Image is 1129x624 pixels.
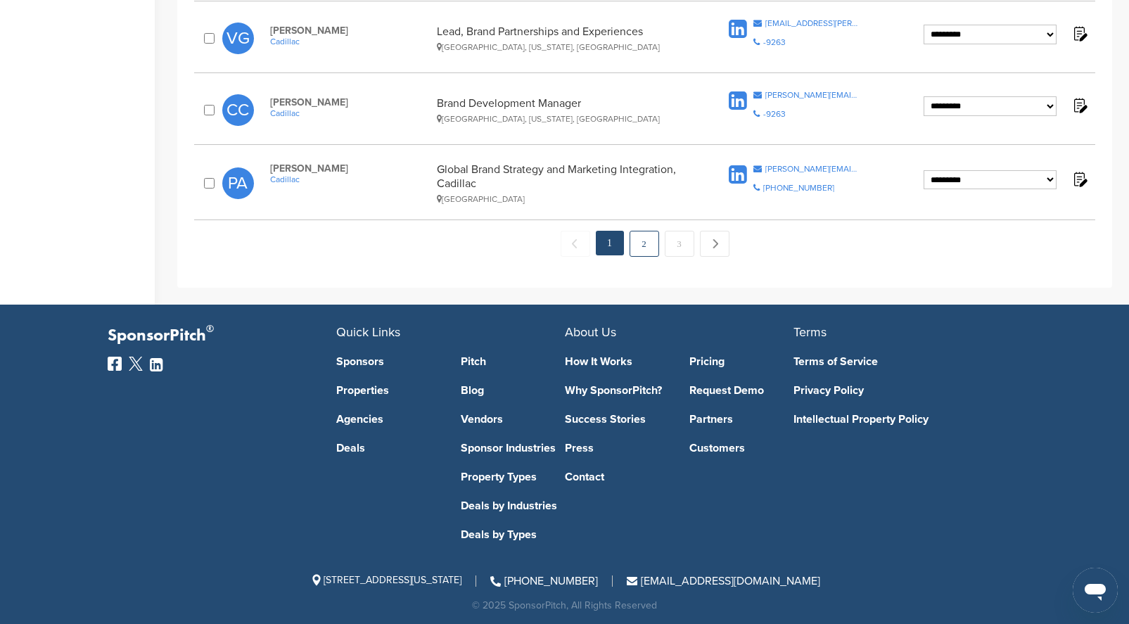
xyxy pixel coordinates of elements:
[763,38,786,46] div: -9263
[793,385,1001,396] a: Privacy Policy
[270,108,429,118] a: Cadillac
[336,356,440,367] a: Sponsors
[108,357,122,371] img: Facebook
[765,91,859,99] div: [PERSON_NAME][EMAIL_ADDRESS][PERSON_NAME][DOMAIN_NAME]
[222,167,254,199] span: PA
[206,320,214,338] span: ®
[108,326,336,346] p: SponsorPitch
[689,442,793,454] a: Customers
[565,356,669,367] a: How It Works
[1073,568,1118,613] iframe: Button to launch messaging window
[665,231,694,257] a: 3
[561,231,590,257] span: ← Previous
[270,96,429,108] span: [PERSON_NAME]
[222,23,254,54] span: VG
[565,385,669,396] a: Why SponsorPitch?
[461,500,565,511] a: Deals by Industries
[129,357,143,371] img: Twitter
[689,385,793,396] a: Request Demo
[793,324,827,340] span: Terms
[437,42,687,52] div: [GEOGRAPHIC_DATA], [US_STATE], [GEOGRAPHIC_DATA]
[310,574,461,586] span: [STREET_ADDRESS][US_STATE]
[461,356,565,367] a: Pitch
[565,471,669,483] a: Contact
[336,385,440,396] a: Properties
[461,471,565,483] a: Property Types
[437,194,687,204] div: [GEOGRAPHIC_DATA]
[270,163,429,174] span: [PERSON_NAME]
[461,385,565,396] a: Blog
[630,231,659,257] a: 2
[461,529,565,540] a: Deals by Types
[1071,25,1088,42] img: Notes
[627,574,820,588] a: [EMAIL_ADDRESS][DOMAIN_NAME]
[763,184,834,192] div: [PHONE_NUMBER]
[437,163,687,204] div: Global Brand Strategy and Marketing Integration, Cadillac
[763,110,786,118] div: -9263
[461,442,565,454] a: Sponsor Industries
[270,25,429,37] span: [PERSON_NAME]
[565,442,669,454] a: Press
[596,231,624,255] em: 1
[490,574,598,588] a: [PHONE_NUMBER]
[689,356,793,367] a: Pricing
[270,174,429,184] a: Cadillac
[765,165,859,173] div: [PERSON_NAME][EMAIL_ADDRESS][PERSON_NAME][DOMAIN_NAME]
[765,19,859,27] div: [EMAIL_ADDRESS][PERSON_NAME][DOMAIN_NAME]
[793,414,1001,425] a: Intellectual Property Policy
[461,414,565,425] a: Vendors
[437,96,687,124] div: Brand Development Manager
[336,442,440,454] a: Deals
[689,414,793,425] a: Partners
[108,601,1022,611] div: © 2025 SponsorPitch, All Rights Reserved
[700,231,729,257] a: Next →
[565,414,669,425] a: Success Stories
[222,94,254,126] span: CC
[336,324,400,340] span: Quick Links
[270,37,429,46] a: Cadillac
[1071,96,1088,114] img: Notes
[437,114,687,124] div: [GEOGRAPHIC_DATA], [US_STATE], [GEOGRAPHIC_DATA]
[793,356,1001,367] a: Terms of Service
[437,25,687,52] div: Lead, Brand Partnerships and Experiences
[1071,170,1088,188] img: Notes
[565,324,616,340] span: About Us
[336,414,440,425] a: Agencies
